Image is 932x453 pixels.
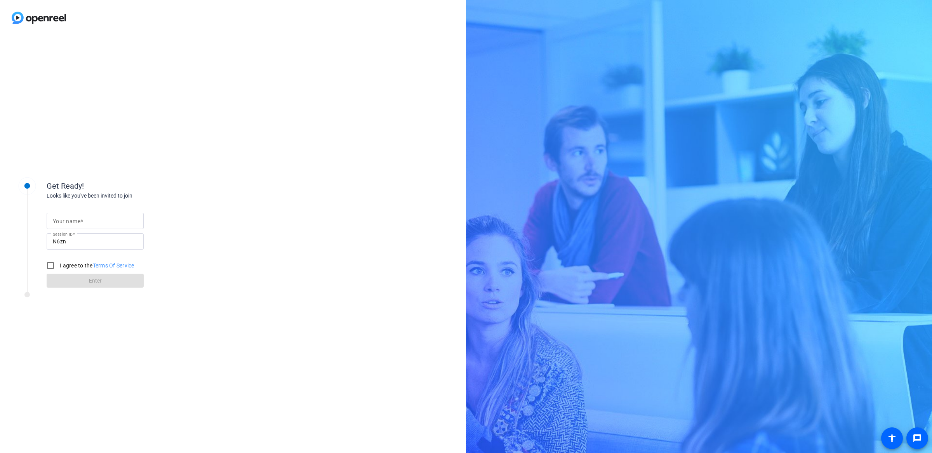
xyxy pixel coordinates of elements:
[47,192,202,200] div: Looks like you've been invited to join
[887,434,897,443] mat-icon: accessibility
[93,262,134,269] a: Terms Of Service
[913,434,922,443] mat-icon: message
[53,232,73,236] mat-label: Session ID
[58,262,134,269] label: I agree to the
[53,218,80,224] mat-label: Your name
[47,180,202,192] div: Get Ready!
